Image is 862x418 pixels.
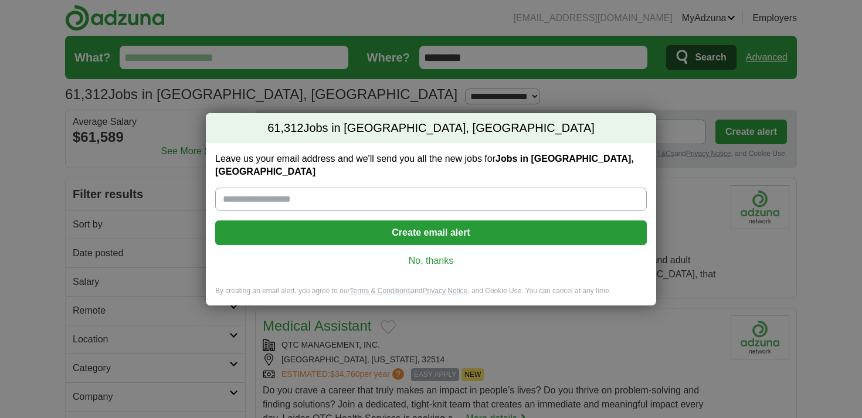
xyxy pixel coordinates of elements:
a: Privacy Notice [423,287,468,295]
a: Terms & Conditions [349,287,410,295]
h2: Jobs in [GEOGRAPHIC_DATA], [GEOGRAPHIC_DATA] [206,113,656,144]
span: 61,312 [267,120,303,137]
button: Create email alert [215,220,647,245]
label: Leave us your email address and we'll send you all the new jobs for [215,152,647,178]
div: By creating an email alert, you agree to our and , and Cookie Use. You can cancel at any time. [206,286,656,305]
a: No, thanks [225,254,637,267]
